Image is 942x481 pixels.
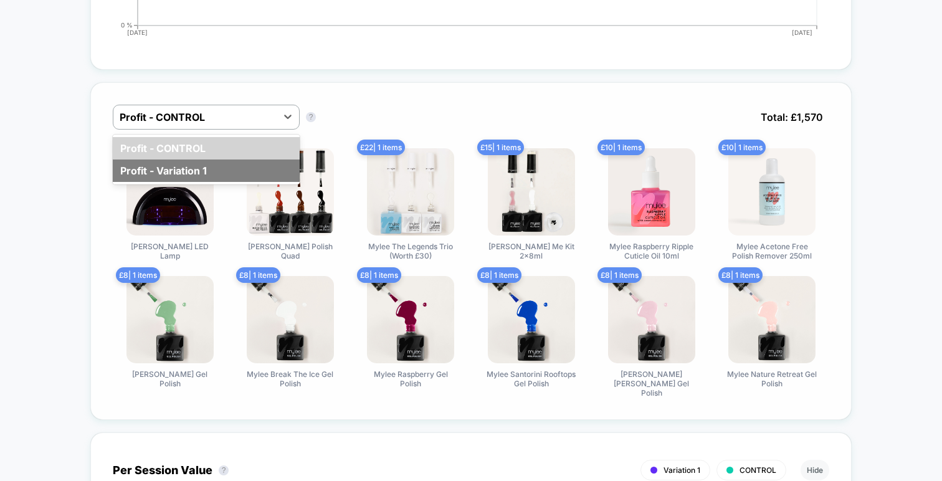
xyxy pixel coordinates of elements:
img: Mylee Break The Ice Gel Polish [247,276,334,363]
img: Mylee French Me Kit 2x8ml [488,148,575,236]
span: £ 8 | 1 items [236,267,280,283]
img: Mylee Raspberry Ripple Cuticle Oil 10ml [608,148,695,236]
span: £ 8 | 1 items [357,267,401,283]
span: £ 15 | 1 items [477,140,524,155]
span: Mylee The Legends Trio (Worth £30) [364,242,457,260]
span: [PERSON_NAME] LED Lamp [123,242,217,260]
span: Mylee Acetone Free Polish Remover 250ml [725,242,819,260]
img: Mylee Santorini Rooftops Gel Polish [488,276,575,363]
img: Mylee Pistachio Gel Polish [126,276,214,363]
div: Profit - Variation 1 [113,160,300,182]
span: £ 8 | 1 items [597,267,642,283]
span: £ 8 | 1 items [477,267,521,283]
button: Hide [801,460,829,480]
span: £ 10 | 1 items [718,140,766,155]
img: Mylee Primrose Hill Gel Polish [608,276,695,363]
span: Mylee Raspberry Ripple Cuticle Oil 10ml [605,242,698,260]
span: CONTROL [740,465,776,475]
span: £ 8 | 1 items [116,267,160,283]
span: £ 10 | 1 items [597,140,645,155]
button: ? [219,465,229,475]
tspan: 0 % [121,21,133,29]
span: Mylee Raspberry Gel Polish [364,369,457,388]
span: [PERSON_NAME] Me Kit 2x8ml [485,242,578,260]
span: [PERSON_NAME] Gel Polish [123,369,217,388]
span: [PERSON_NAME] Polish Quad [244,242,337,260]
span: £ 8 | 1 items [718,267,763,283]
div: Profit - CONTROL [113,137,300,160]
span: Variation 1 [664,465,700,475]
img: Mylee The Legends Trio (Worth £30) [367,148,454,236]
button: ? [306,112,316,122]
span: Total: £ 1,570 [754,105,829,130]
span: Mylee Santorini Rooftops Gel Polish [485,369,578,388]
img: Mylee Raspberry Gel Polish [367,276,454,363]
span: £ 22 | 1 items [357,140,405,155]
img: Mylee Grande LED Lamp [126,148,214,236]
span: [PERSON_NAME] [PERSON_NAME] Gel Polish [605,369,698,398]
tspan: [DATE] [127,29,148,36]
span: Mylee Nature Retreat Gel Polish [725,369,819,388]
img: Mylee Tortie Gel Polish Quad [247,148,334,236]
img: Mylee Acetone Free Polish Remover 250ml [728,148,816,236]
tspan: [DATE] [792,29,812,36]
span: Mylee Break The Ice Gel Polish [244,369,337,388]
img: Mylee Nature Retreat Gel Polish [728,276,816,363]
